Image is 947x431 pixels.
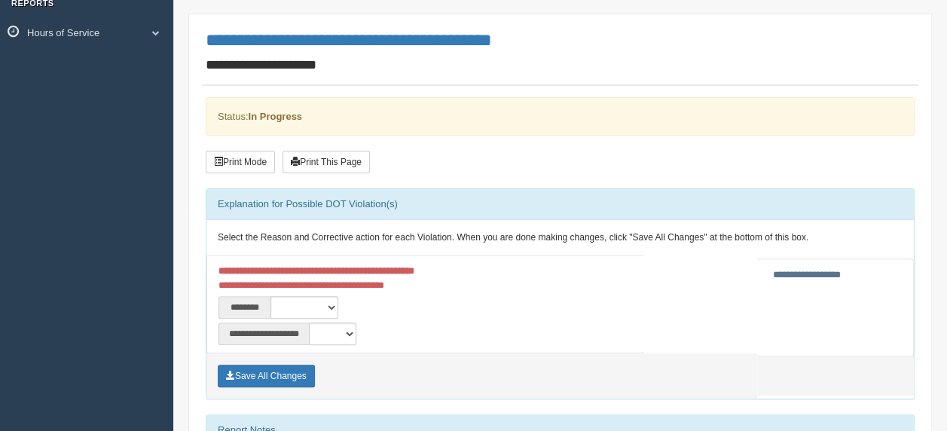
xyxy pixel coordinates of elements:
[206,97,915,136] div: Status:
[248,111,302,122] strong: In Progress
[283,151,370,173] button: Print This Page
[206,220,914,256] div: Select the Reason and Corrective action for each Violation. When you are done making changes, cli...
[218,365,315,387] button: Save
[206,189,914,219] div: Explanation for Possible DOT Violation(s)
[206,151,275,173] button: Print Mode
